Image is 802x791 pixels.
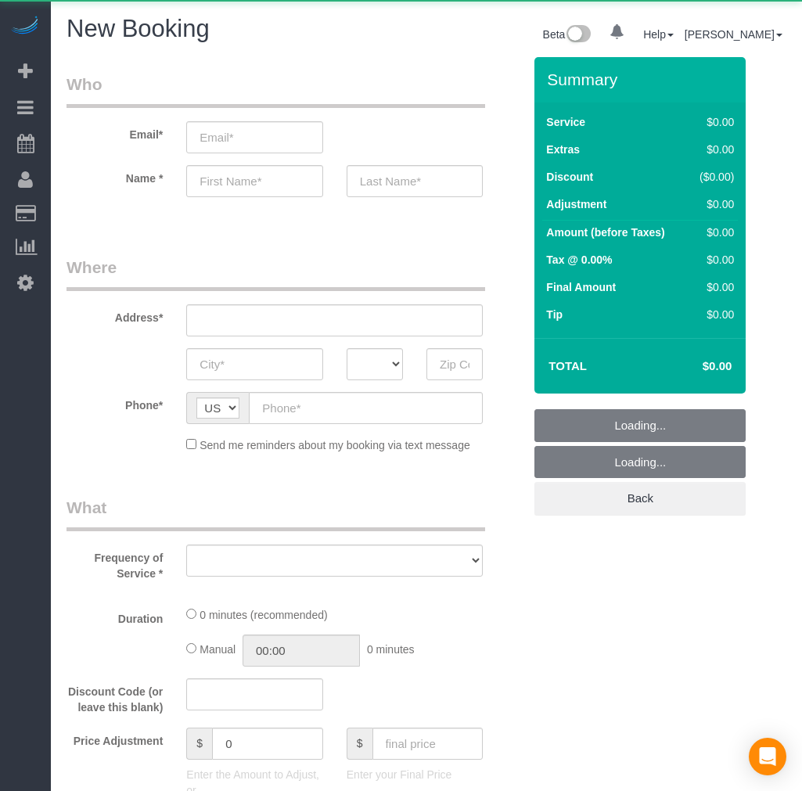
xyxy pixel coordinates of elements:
[67,256,485,291] legend: Where
[67,73,485,108] legend: Who
[543,28,592,41] a: Beta
[67,496,485,531] legend: What
[546,279,616,295] label: Final Amount
[372,728,484,760] input: final price
[534,482,746,515] a: Back
[692,307,734,322] div: $0.00
[200,439,470,451] span: Send me reminders about my booking via text message
[656,360,732,373] h4: $0.00
[55,165,174,186] label: Name *
[546,142,580,157] label: Extras
[200,643,236,656] span: Manual
[426,348,483,380] input: Zip Code*
[186,121,322,153] input: Email*
[565,25,591,45] img: New interface
[347,767,483,782] p: Enter your Final Price
[692,114,734,130] div: $0.00
[200,609,327,621] span: 0 minutes (recommended)
[548,359,587,372] strong: Total
[685,28,782,41] a: [PERSON_NAME]
[546,252,612,268] label: Tax @ 0.00%
[547,70,738,88] h3: Summary
[749,738,786,775] div: Open Intercom Messenger
[55,392,174,413] label: Phone*
[692,279,734,295] div: $0.00
[67,15,210,42] span: New Booking
[546,225,664,240] label: Amount (before Taxes)
[55,304,174,325] label: Address*
[692,142,734,157] div: $0.00
[546,307,563,322] label: Tip
[692,252,734,268] div: $0.00
[347,165,483,197] input: Last Name*
[186,165,322,197] input: First Name*
[692,169,734,185] div: ($0.00)
[546,169,593,185] label: Discount
[643,28,674,41] a: Help
[55,545,174,581] label: Frequency of Service *
[347,728,372,760] span: $
[692,196,734,212] div: $0.00
[55,678,174,715] label: Discount Code (or leave this blank)
[55,121,174,142] label: Email*
[186,728,212,760] span: $
[692,225,734,240] div: $0.00
[55,728,174,749] label: Price Adjustment
[546,196,606,212] label: Adjustment
[55,606,174,627] label: Duration
[367,643,415,656] span: 0 minutes
[546,114,585,130] label: Service
[186,348,322,380] input: City*
[9,16,41,38] img: Automaid Logo
[249,392,483,424] input: Phone*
